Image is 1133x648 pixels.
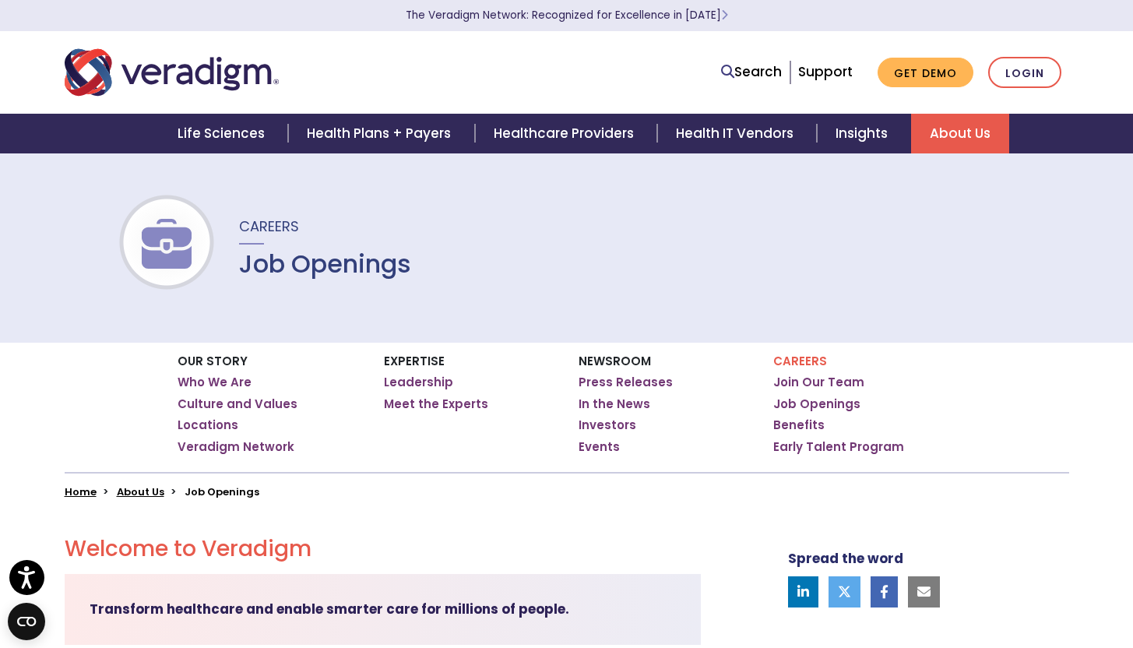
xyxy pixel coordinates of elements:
[721,62,782,83] a: Search
[384,396,488,412] a: Meet the Experts
[773,375,864,390] a: Join Our Team
[65,536,701,562] h2: Welcome to Veradigm
[239,249,411,279] h1: Job Openings
[288,114,474,153] a: Health Plans + Payers
[579,396,650,412] a: In the News
[117,484,164,499] a: About Us
[65,47,279,98] img: Veradigm logo
[159,114,288,153] a: Life Sciences
[721,8,728,23] span: Learn More
[988,57,1061,89] a: Login
[90,600,569,618] strong: Transform healthcare and enable smarter care for millions of people.
[178,375,252,390] a: Who We Are
[817,114,911,153] a: Insights
[178,396,297,412] a: Culture and Values
[798,62,853,81] a: Support
[178,439,294,455] a: Veradigm Network
[178,417,238,433] a: Locations
[579,439,620,455] a: Events
[773,396,860,412] a: Job Openings
[8,603,45,640] button: Open CMP widget
[878,58,973,88] a: Get Demo
[788,549,903,568] strong: Spread the word
[384,375,453,390] a: Leadership
[773,439,904,455] a: Early Talent Program
[475,114,657,153] a: Healthcare Providers
[773,417,825,433] a: Benefits
[65,484,97,499] a: Home
[911,114,1009,153] a: About Us
[239,217,299,236] span: Careers
[657,114,817,153] a: Health IT Vendors
[579,375,673,390] a: Press Releases
[406,8,728,23] a: The Veradigm Network: Recognized for Excellence in [DATE]Learn More
[579,417,636,433] a: Investors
